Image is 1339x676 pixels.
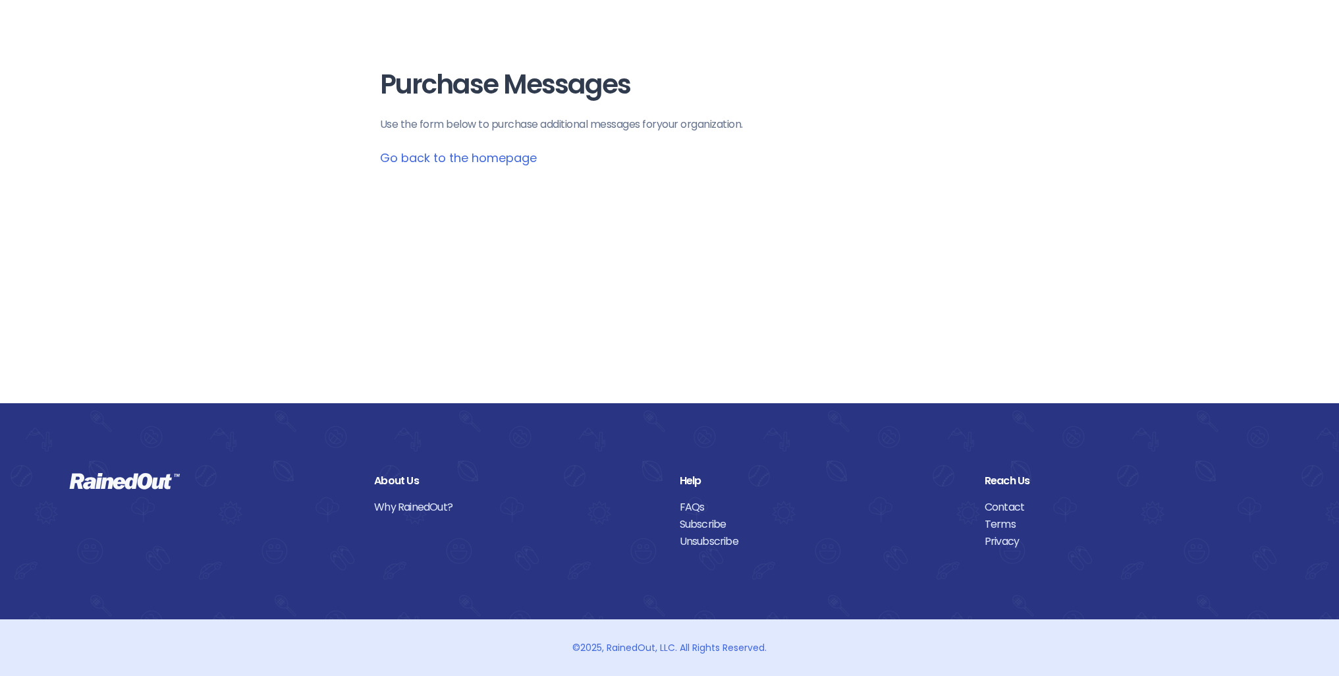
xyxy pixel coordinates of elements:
[680,499,965,516] a: FAQs
[985,499,1270,516] a: Contact
[374,472,659,490] div: About Us
[380,150,537,166] a: Go back to the homepage
[680,533,965,550] a: Unsubscribe
[374,499,659,516] a: Why RainedOut?
[380,117,960,132] p: Use the form below to purchase additional messages for your organization .
[985,533,1270,550] a: Privacy
[985,472,1270,490] div: Reach Us
[985,516,1270,533] a: Terms
[680,472,965,490] div: Help
[680,516,965,533] a: Subscribe
[380,70,960,99] h1: Purchase Messages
